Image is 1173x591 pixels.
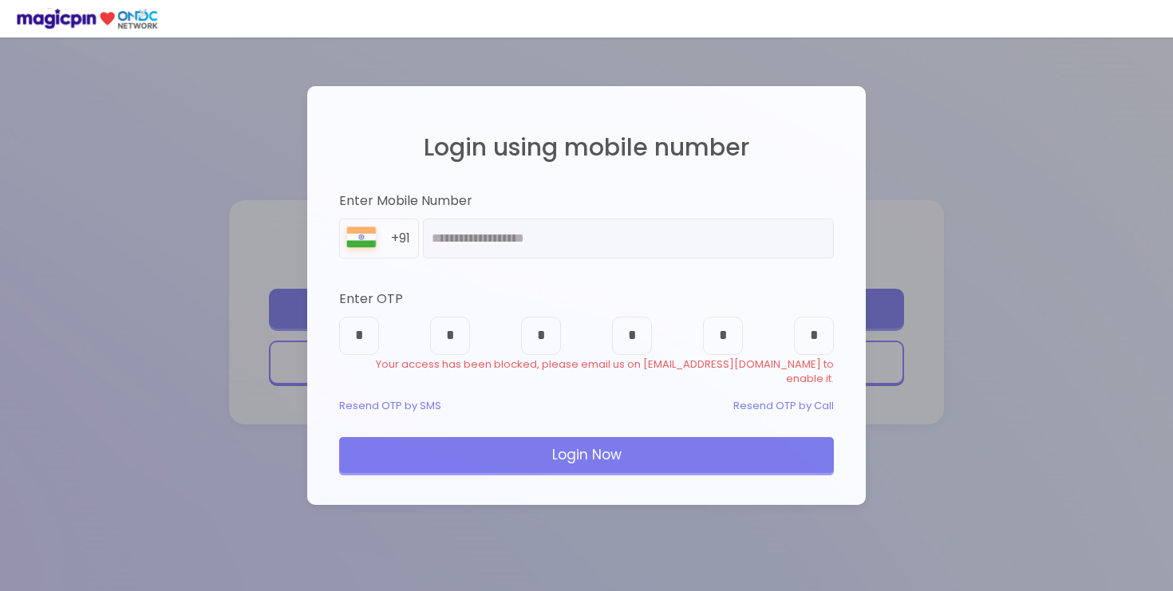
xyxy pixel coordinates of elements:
div: +91 [391,230,418,248]
div: Enter Mobile Number [339,192,834,211]
div: Login Now [339,437,834,472]
div: Resend OTP by SMS [339,399,441,414]
h2: Login using mobile number [339,134,834,160]
div: Your access has been blocked, please email us on [EMAIL_ADDRESS][DOMAIN_NAME] to enable it. [339,357,834,387]
img: 8BGLRPwvQ+9ZgAAAAASUVORK5CYII= [340,223,383,258]
img: ondc-logo-new-small.8a59708e.svg [16,8,158,30]
div: Enter OTP [339,290,834,309]
div: Resend OTP by Call [733,399,834,414]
